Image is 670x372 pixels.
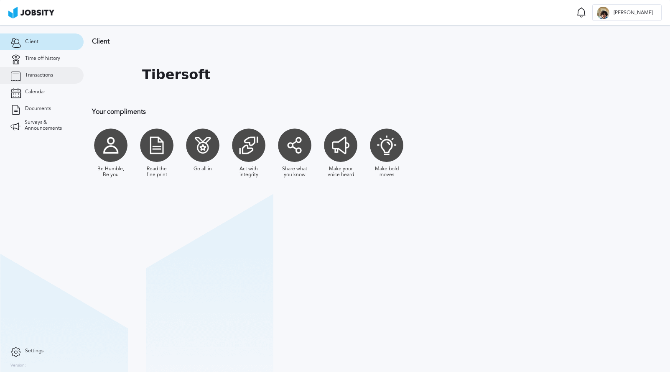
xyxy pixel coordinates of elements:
[280,166,309,178] div: Share what you know
[372,166,401,178] div: Make bold moves
[8,7,54,18] img: ab4bad089aa723f57921c736e9817d99.png
[326,166,355,178] div: Make your voice heard
[92,108,545,115] h3: Your compliments
[597,7,609,19] div: G
[10,363,26,368] label: Version:
[25,89,45,95] span: Calendar
[609,10,657,16] span: [PERSON_NAME]
[25,56,60,62] span: Time off history
[592,4,662,21] button: G[PERSON_NAME]
[25,39,38,45] span: Client
[234,166,263,178] div: Act with integrity
[142,67,210,82] h1: Tibersoft
[25,348,43,354] span: Settings
[25,72,53,78] span: Transactions
[25,106,51,112] span: Documents
[194,166,212,172] div: Go all in
[25,120,73,131] span: Surveys & Announcements
[96,166,125,178] div: Be Humble, Be you
[142,166,171,178] div: Read the fine print
[92,38,545,45] h3: Client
